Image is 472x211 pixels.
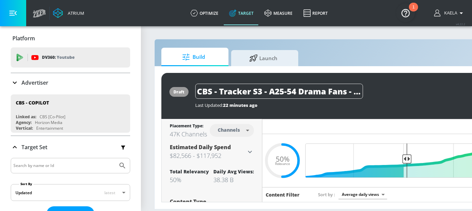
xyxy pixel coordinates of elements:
h3: $82,566 - $117,952 [170,151,246,160]
span: latest [104,190,115,196]
div: CBS [Co-Pilot] [40,114,65,120]
div: Linked as: [16,114,36,120]
div: Agency: [16,120,32,125]
div: draft [173,89,185,95]
div: Horizon Media [35,120,62,125]
p: DV360: [42,54,74,61]
div: DV360: Youtube [11,47,130,68]
div: 47K Channels [170,130,207,138]
div: Total Relevancy [170,168,209,175]
span: 50% [276,155,290,162]
div: Entertainment [36,125,63,131]
a: Report [298,1,333,25]
span: Build [168,49,219,65]
span: Sort by [318,192,335,198]
input: Search by name or Id [13,161,115,170]
div: Platform [11,29,130,48]
div: 38.38 B [213,176,254,184]
p: Advertiser [21,79,48,86]
a: optimize [185,1,224,25]
span: login as: kaela.richards@zefr.com [441,11,457,15]
span: Relevance [275,162,290,166]
div: Channels [214,127,243,133]
a: measure [259,1,298,25]
div: Placement Type: [170,123,207,130]
span: v 4.22.2 [456,22,465,26]
div: CBS - COPILOTLinked as:CBS [Co-Pilot]Agency:Horizon MediaVertical:Entertainment [11,94,130,133]
span: Estimated Daily Spend [170,143,231,151]
div: Advertiser [11,73,130,92]
div: Content Type [170,199,254,204]
p: Youtube [57,54,74,61]
div: Atrium [65,10,84,16]
label: Sort By [19,182,34,186]
p: Target Set [21,143,47,151]
div: Vertical: [16,125,33,131]
div: 50% [170,176,209,184]
span: Launch [238,50,289,66]
div: Target Set [11,136,130,158]
div: Average daily views [338,190,387,199]
a: Atrium [53,8,84,18]
div: 1 [412,7,415,16]
a: Target [224,1,259,25]
button: Kaela [434,9,465,17]
button: Open Resource Center, 1 new notification [396,3,415,22]
span: 22 minutes ago [223,102,257,108]
div: Updated [15,190,32,196]
div: Daily Avg Views: [213,168,254,175]
h6: Content Filter [266,192,300,198]
div: CBS - COPILOT [16,99,49,106]
div: Estimated Daily Spend$82,566 - $117,952 [170,143,254,160]
p: Platform [12,35,35,42]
